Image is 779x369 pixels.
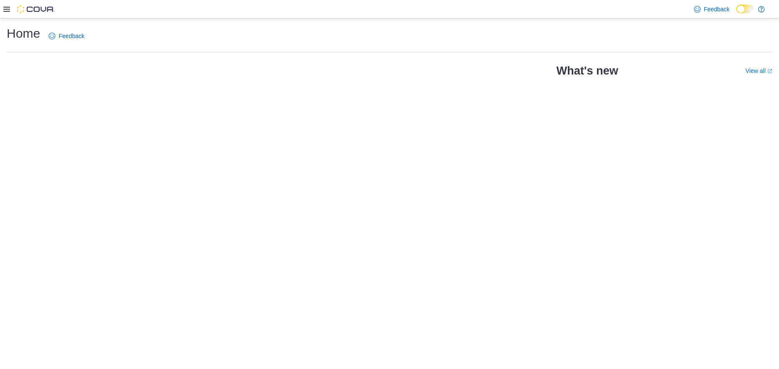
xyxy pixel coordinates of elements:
[745,67,772,74] a: View allExternal link
[767,69,772,74] svg: External link
[17,5,54,13] img: Cova
[556,64,618,77] h2: What's new
[59,32,84,40] span: Feedback
[704,5,730,13] span: Feedback
[7,25,40,42] h1: Home
[691,1,733,18] a: Feedback
[736,5,754,13] input: Dark Mode
[45,28,88,44] a: Feedback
